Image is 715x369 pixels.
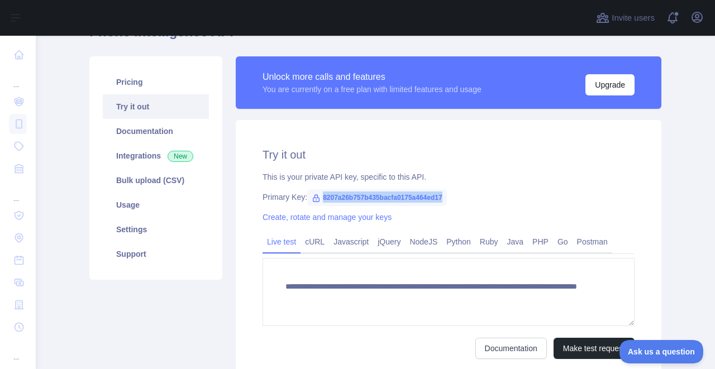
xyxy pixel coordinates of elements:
a: Go [553,233,573,251]
a: Integrations New [103,143,209,168]
h1: Phone Intelligence API [89,23,661,50]
a: Java [503,233,528,251]
a: Try it out [103,94,209,119]
a: Usage [103,193,209,217]
span: Invite users [612,12,655,25]
div: ... [9,181,27,203]
a: Settings [103,217,209,242]
div: Unlock more calls and features [263,70,482,84]
a: Javascript [329,233,373,251]
a: Create, rotate and manage your keys [263,213,392,222]
a: Postman [573,233,612,251]
a: Documentation [475,338,547,359]
iframe: Toggle Customer Support [619,340,704,363]
a: Ruby [475,233,503,251]
a: Bulk upload (CSV) [103,168,209,193]
a: PHP [528,233,553,251]
h2: Try it out [263,147,635,162]
button: Make test request [554,338,635,359]
a: Pricing [103,70,209,94]
button: Upgrade [585,74,635,95]
button: Invite users [594,9,657,27]
a: Support [103,242,209,266]
span: 8207a26b757b435bacfa0175a464ed17 [307,189,447,206]
div: Primary Key: [263,191,635,203]
a: Python [442,233,475,251]
a: Live test [263,233,301,251]
div: You are currently on a free plan with limited features and usage [263,84,482,95]
a: jQuery [373,233,405,251]
a: cURL [301,233,329,251]
span: New [168,151,193,162]
div: This is your private API key, specific to this API. [263,171,635,183]
div: ... [9,339,27,362]
div: ... [9,67,27,89]
a: NodeJS [405,233,442,251]
a: Documentation [103,119,209,143]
